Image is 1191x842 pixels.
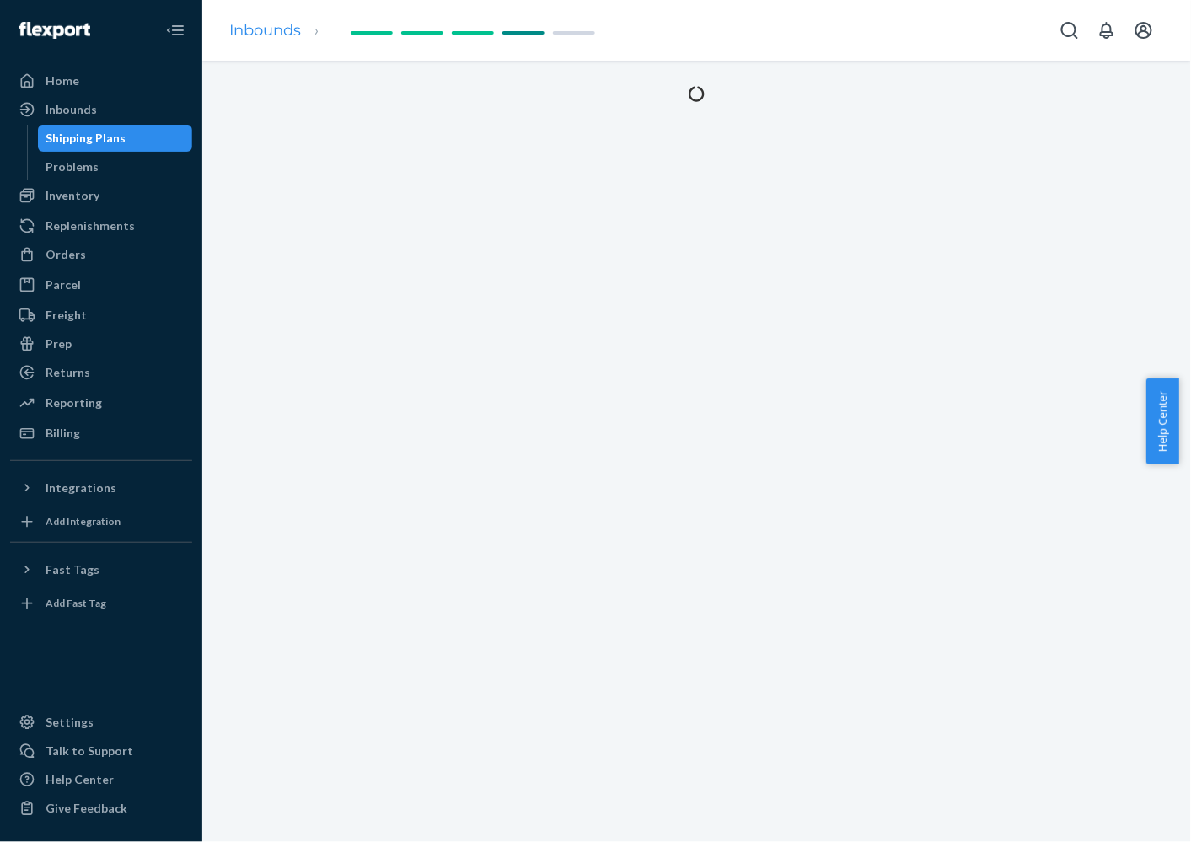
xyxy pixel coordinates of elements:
[46,335,72,352] div: Prep
[10,182,192,209] a: Inventory
[46,217,135,234] div: Replenishments
[19,22,90,39] img: Flexport logo
[10,795,192,822] button: Give Feedback
[46,561,99,578] div: Fast Tags
[46,425,80,442] div: Billing
[38,125,193,152] a: Shipping Plans
[10,475,192,501] button: Integrations
[10,556,192,583] button: Fast Tags
[10,212,192,239] a: Replenishments
[46,771,114,788] div: Help Center
[46,187,99,204] div: Inventory
[46,743,133,759] div: Talk to Support
[10,737,192,764] a: Talk to Support
[158,13,192,47] button: Close Navigation
[10,709,192,736] a: Settings
[10,96,192,123] a: Inbounds
[10,271,192,298] a: Parcel
[46,158,99,175] div: Problems
[46,514,121,528] div: Add Integration
[1146,378,1179,464] button: Help Center
[10,590,192,617] a: Add Fast Tag
[46,130,126,147] div: Shipping Plans
[10,389,192,416] a: Reporting
[10,420,192,447] a: Billing
[38,153,193,180] a: Problems
[216,6,346,56] ol: breadcrumbs
[10,67,192,94] a: Home
[1127,13,1161,47] button: Open account menu
[46,72,79,89] div: Home
[10,330,192,357] a: Prep
[46,364,90,381] div: Returns
[10,241,192,268] a: Orders
[46,714,94,731] div: Settings
[46,101,97,118] div: Inbounds
[10,359,192,386] a: Returns
[10,302,192,329] a: Freight
[46,307,87,324] div: Freight
[1053,13,1086,47] button: Open Search Box
[10,766,192,793] a: Help Center
[46,480,116,496] div: Integrations
[46,596,106,610] div: Add Fast Tag
[229,21,301,40] a: Inbounds
[1090,13,1124,47] button: Open notifications
[46,246,86,263] div: Orders
[46,800,127,817] div: Give Feedback
[46,276,81,293] div: Parcel
[10,508,192,535] a: Add Integration
[46,394,102,411] div: Reporting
